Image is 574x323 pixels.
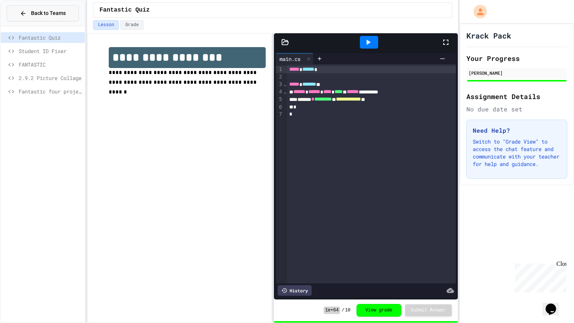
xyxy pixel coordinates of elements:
[283,81,287,87] span: Fold line
[19,74,82,82] span: 2.9.2 Picture Collage
[276,53,314,64] div: main.cs
[283,89,287,95] span: Fold line
[120,20,143,30] button: Grade
[473,138,561,168] p: Switch to "Grade View" to access the chat feature and communicate with your teacher for help and ...
[19,61,82,68] span: FANTASTIC
[324,307,340,314] span: 1e+64
[276,55,304,63] div: main.cs
[19,47,82,55] span: Student ID Fixer
[276,104,283,111] div: 6
[543,293,567,316] iframe: chat widget
[411,307,446,313] span: Submit Answer
[93,20,119,30] button: Lesson
[345,307,350,313] span: 10
[466,91,567,102] h2: Assignment Details
[3,3,52,47] div: Chat with us now!Close
[466,53,567,64] h2: Your Progress
[276,111,283,118] div: 7
[405,304,452,316] button: Submit Answer
[19,34,82,41] span: Fantastic Quiz
[342,307,344,313] span: /
[466,30,511,41] h1: Krack Pack
[466,3,489,20] div: My Account
[276,88,283,96] div: 4
[99,6,149,15] span: Fantastic Quiz
[276,81,283,88] div: 3
[469,70,565,76] div: [PERSON_NAME]
[7,5,79,21] button: Back to Teams
[473,126,561,135] h3: Need Help?
[276,73,283,81] div: 2
[512,261,567,292] iframe: chat widget
[31,9,66,17] span: Back to Teams
[276,66,283,73] div: 1
[276,96,283,103] div: 5
[278,285,312,296] div: History
[466,105,567,114] div: No due date set
[357,304,401,317] button: View grade
[19,87,82,95] span: Fantastic four project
